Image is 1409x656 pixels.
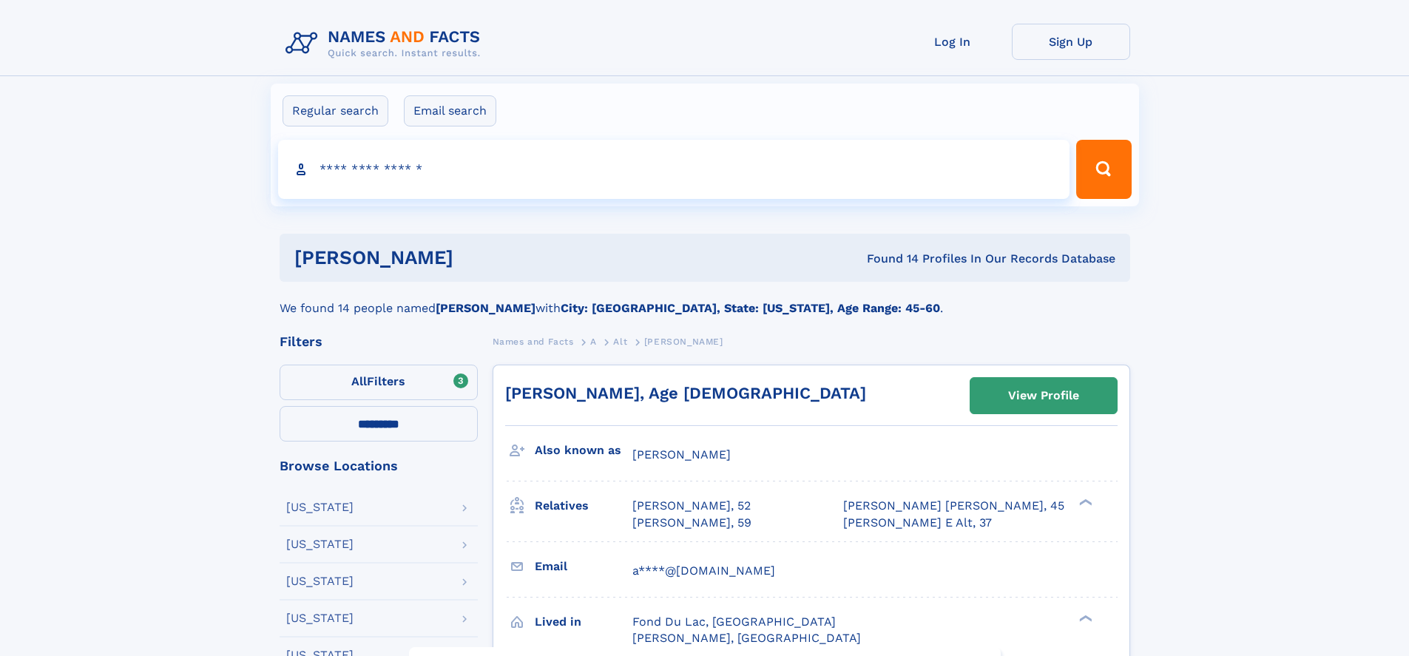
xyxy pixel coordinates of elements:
label: Regular search [283,95,388,126]
span: Alt [613,337,627,347]
a: [PERSON_NAME] E Alt, 37 [843,515,992,531]
span: [PERSON_NAME] [632,447,731,461]
div: ❯ [1075,498,1093,507]
b: [PERSON_NAME] [436,301,535,315]
span: [PERSON_NAME] [644,337,723,347]
div: Found 14 Profiles In Our Records Database [660,251,1115,267]
span: Fond Du Lac, [GEOGRAPHIC_DATA] [632,615,836,629]
label: Filters [280,365,478,400]
label: Email search [404,95,496,126]
a: Names and Facts [493,332,574,351]
div: [US_STATE] [286,538,354,550]
h3: Relatives [535,493,632,518]
div: Filters [280,335,478,348]
a: [PERSON_NAME], Age [DEMOGRAPHIC_DATA] [505,384,866,402]
div: Browse Locations [280,459,478,473]
a: A [590,332,597,351]
div: [US_STATE] [286,612,354,624]
a: Alt [613,332,627,351]
input: search input [278,140,1070,199]
div: View Profile [1008,379,1079,413]
div: [US_STATE] [286,575,354,587]
a: View Profile [970,378,1117,413]
a: [PERSON_NAME] [PERSON_NAME], 45 [843,498,1064,514]
div: We found 14 people named with . [280,282,1130,317]
b: City: [GEOGRAPHIC_DATA], State: [US_STATE], Age Range: 45-60 [561,301,940,315]
a: [PERSON_NAME], 59 [632,515,751,531]
span: A [590,337,597,347]
div: [US_STATE] [286,501,354,513]
span: All [351,374,367,388]
a: Log In [893,24,1012,60]
a: [PERSON_NAME], 52 [632,498,751,514]
h1: [PERSON_NAME] [294,248,660,267]
h3: Lived in [535,609,632,635]
h3: Also known as [535,438,632,463]
span: [PERSON_NAME], [GEOGRAPHIC_DATA] [632,631,861,645]
a: Sign Up [1012,24,1130,60]
img: Logo Names and Facts [280,24,493,64]
button: Search Button [1076,140,1131,199]
h3: Email [535,554,632,579]
div: ❯ [1075,613,1093,623]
